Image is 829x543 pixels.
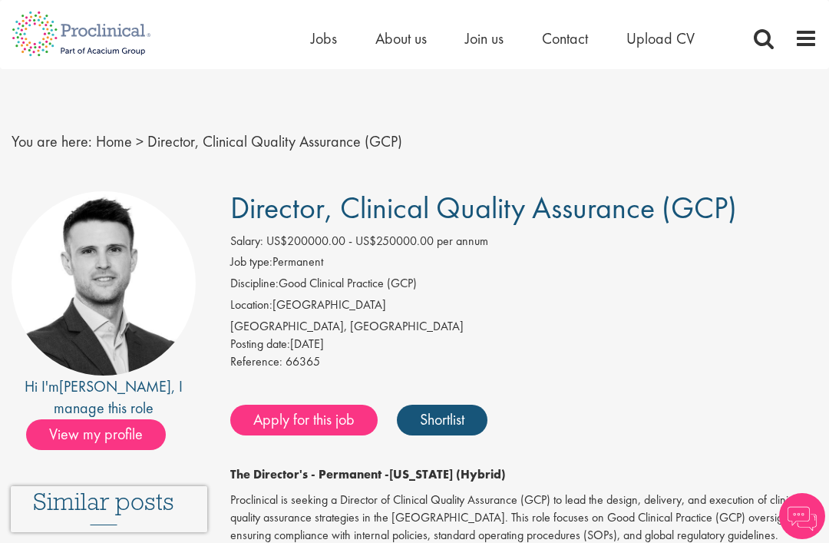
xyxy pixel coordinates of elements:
[230,296,817,318] li: [GEOGRAPHIC_DATA]
[319,466,389,482] strong: Permanent -
[96,131,132,151] a: breadcrumb link
[375,28,427,48] a: About us
[230,318,817,336] div: [GEOGRAPHIC_DATA], [GEOGRAPHIC_DATA]
[136,131,144,151] span: >
[230,253,272,271] label: Job type:
[12,376,196,419] div: Hi I'm , I manage this role
[11,486,207,532] iframe: reCAPTCHA
[779,493,825,539] img: Chatbot
[230,275,279,293] label: Discipline:
[12,131,92,151] span: You are here:
[389,466,506,482] strong: [US_STATE] (Hybrid)
[230,275,817,296] li: Good Clinical Practice (GCP)
[266,233,488,249] span: US$200000.00 - US$250000.00 per annum
[59,376,171,396] a: [PERSON_NAME]
[230,233,263,250] label: Salary:
[230,336,290,352] span: Posting date:
[147,131,402,151] span: Director, Clinical Quality Assurance (GCP)
[626,28,695,48] a: Upload CV
[311,28,337,48] a: Jobs
[230,466,315,482] strong: The Director's -
[465,28,504,48] a: Join us
[26,419,166,450] span: View my profile
[26,422,181,442] a: View my profile
[286,353,320,369] span: 66365
[230,253,817,275] li: Permanent
[397,405,487,435] a: Shortlist
[542,28,588,48] a: Contact
[230,405,378,435] a: Apply for this job
[230,336,817,353] div: [DATE]
[230,188,737,227] span: Director, Clinical Quality Assurance (GCP)
[230,353,282,371] label: Reference:
[230,296,272,314] label: Location:
[12,191,196,376] img: imeage of recruiter Joshua Godden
